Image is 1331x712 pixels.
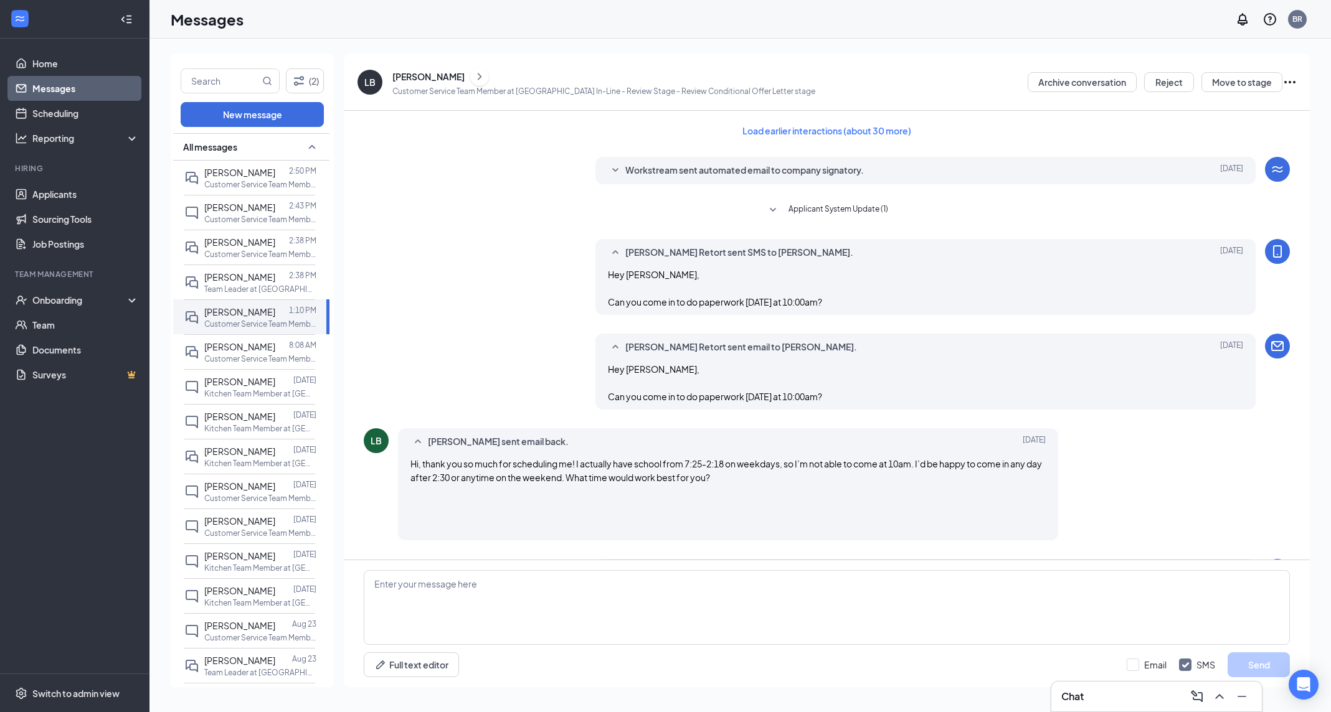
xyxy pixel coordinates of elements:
svg: SmallChevronUp [608,245,623,260]
svg: DoubleChat [184,240,199,255]
span: [PERSON_NAME] [204,167,275,178]
input: Search [181,69,260,93]
span: [PERSON_NAME] [204,585,275,596]
svg: Minimize [1234,689,1249,704]
svg: QuestionInfo [1262,12,1277,27]
p: Customer Service Team Member at [GEOGRAPHIC_DATA] In-Line [204,632,316,643]
span: [PERSON_NAME] [204,306,275,317]
p: 2:38 PM [289,270,316,281]
h3: Chat [1061,690,1084,703]
p: [DATE] [293,549,316,560]
span: [PERSON_NAME] [204,271,275,283]
p: [DATE] [293,375,316,385]
a: Team [32,312,139,337]
svg: SmallChevronUp [608,340,623,355]
span: [PERSON_NAME] [204,202,275,213]
span: [PERSON_NAME] [204,376,275,387]
button: Reject [1144,72,1194,92]
p: Customer Service Team Member at [GEOGRAPHIC_DATA] In-Line [204,528,316,538]
p: 2:50 PM [289,166,316,176]
button: Minimize [1232,686,1252,706]
button: ChevronUp [1210,686,1229,706]
p: Customer Service Team Member at [GEOGRAPHIC_DATA] In-Line [204,249,316,260]
span: [PERSON_NAME] [204,550,275,561]
svg: SmallChevronUp [410,434,425,449]
p: 8:08 AM [289,340,316,350]
span: [PERSON_NAME] Retort sent email to [PERSON_NAME]. [625,340,857,355]
svg: ChatInactive [184,554,199,569]
svg: ComposeMessage [1190,689,1205,704]
p: Customer Service Team Member at [GEOGRAPHIC_DATA] In-Line [204,214,316,225]
div: Switch to admin view [32,687,120,700]
svg: MobileSms [1270,244,1285,259]
p: Customer Service Team Member at [GEOGRAPHIC_DATA] In-Line [204,319,316,329]
button: ChevronRight [470,67,489,86]
svg: WorkstreamLogo [1270,162,1285,177]
a: Scheduling [32,101,139,126]
svg: Pen [374,658,387,671]
svg: DoubleChat [184,310,199,325]
svg: DoubleChat [184,171,199,185]
p: Kitchen Team Member at [GEOGRAPHIC_DATA] In-Line [204,563,316,573]
span: All messages [183,141,237,153]
svg: DoubleChat [184,275,199,290]
span: [PERSON_NAME] Retort sent SMS to [PERSON_NAME]. [625,245,853,260]
a: SurveysCrown [32,362,139,387]
span: [DATE] [1023,434,1046,449]
div: LB [364,76,376,88]
button: Send [1228,652,1290,677]
svg: ChatInactive [184,484,199,499]
p: Customer Service Team Member at [GEOGRAPHIC_DATA] In-Line [204,354,316,364]
p: 2:38 PM [289,235,316,246]
button: SmallChevronDownApplicant System Update (1) [765,203,888,218]
svg: Ellipses [1282,75,1297,90]
svg: SmallChevronUp [305,139,320,154]
button: Full text editorPen [364,652,459,677]
svg: SmallChevronDown [765,203,780,218]
p: [DATE] [293,410,316,420]
p: [DATE] [293,514,316,525]
p: Aug 23 [292,653,316,664]
p: Team Leader at [GEOGRAPHIC_DATA] In-Line [204,284,316,294]
span: [DATE] [1220,340,1243,355]
button: Move to stage [1201,72,1282,92]
div: Team Management [15,269,136,279]
a: Applicants [32,182,139,207]
span: [PERSON_NAME] [204,480,275,492]
svg: ChatInactive [184,205,199,220]
button: Archive conversation [1028,72,1137,92]
a: Job Postings [32,232,139,256]
span: [PERSON_NAME] [204,655,275,666]
svg: Notifications [1235,12,1250,27]
span: Workstream sent automated email to company signatory. [625,163,864,178]
div: [PERSON_NAME] [392,70,465,83]
span: [PERSON_NAME] [204,411,275,422]
div: LB [371,434,382,447]
span: [PERSON_NAME] [204,620,275,631]
svg: ChatInactive [184,519,199,534]
p: Aug 23 [292,619,316,629]
span: Hey [PERSON_NAME], Can you come in to do paperwork [DATE] at 10:00am? [608,363,822,402]
span: [PERSON_NAME] [204,237,275,248]
span: Hi, thank you so much for scheduling me! I actually have school from 7:25-2:18 on weekdays, so I’... [410,458,1046,534]
span: [PERSON_NAME] [204,341,275,352]
svg: DoubleChat [184,345,199,360]
p: Customer Service Team Member at [GEOGRAPHIC_DATA] In-Line - Review Stage - Review Conditional Off... [392,86,815,96]
svg: ChevronRight [473,69,486,84]
button: New message [181,102,324,127]
span: [PERSON_NAME] [204,515,275,527]
span: [PERSON_NAME] sent email back. [428,434,569,449]
svg: Collapse [120,13,133,26]
svg: DoubleChat [184,449,199,464]
p: [DATE] [293,479,316,490]
span: [PERSON_NAME] [204,446,275,457]
a: Home [32,51,139,76]
a: Sourcing Tools [32,207,139,232]
span: Applicant System Update (1) [789,203,888,218]
span: [DATE] [1220,163,1243,178]
span: [DATE] [1220,245,1243,260]
p: [DATE] [293,444,316,455]
svg: Filter [291,73,306,88]
div: Hiring [15,163,136,174]
p: Kitchen Team Member at [GEOGRAPHIC_DATA] In-Line [204,597,316,608]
